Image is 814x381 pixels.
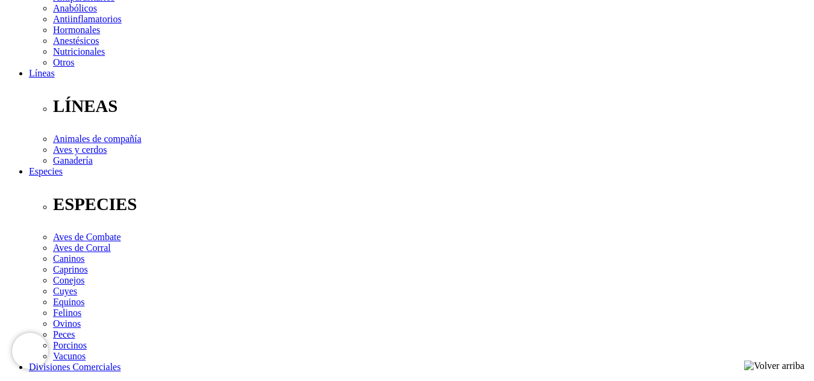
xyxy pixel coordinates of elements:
a: Caprinos [53,264,88,274]
a: Peces [53,329,75,339]
a: Ganadería [53,155,93,166]
a: Aves y cerdos [53,144,107,155]
a: Divisiones Comerciales [29,362,121,372]
a: Anabólicos [53,3,97,13]
p: ESPECIES [53,194,809,214]
p: LÍNEAS [53,96,809,116]
a: Antiinflamatorios [53,14,122,24]
a: Vacunos [53,351,86,361]
a: Aves de Corral [53,243,111,253]
img: Volver arriba [744,361,804,371]
a: Equinos [53,297,84,307]
a: Nutricionales [53,46,105,57]
a: Cuyes [53,286,77,296]
a: Anestésicos [53,36,99,46]
iframe: Brevo live chat [12,333,48,369]
a: Ovinos [53,318,81,329]
a: Animales de compañía [53,134,142,144]
a: Felinos [53,308,81,318]
a: Aves de Combate [53,232,121,242]
a: Porcinos [53,340,87,350]
a: Otros [53,57,75,67]
a: Líneas [29,68,55,78]
a: Hormonales [53,25,100,35]
a: Conejos [53,275,84,285]
a: Caninos [53,253,84,264]
a: Especies [29,166,63,176]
